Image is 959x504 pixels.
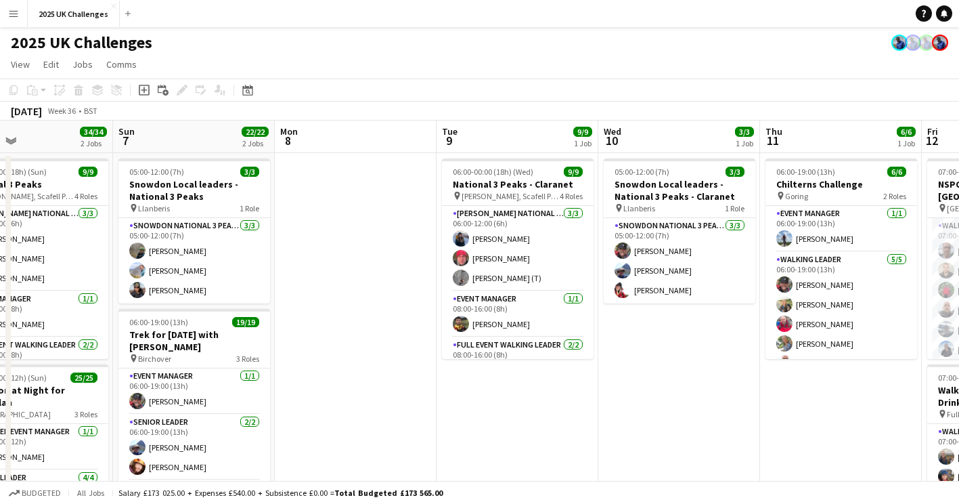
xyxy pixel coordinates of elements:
[5,56,35,73] a: View
[118,488,443,498] div: Salary £173 025.00 + Expenses £540.00 + Subsistence £0.00 =
[932,35,948,51] app-user-avatar: Andy Baker
[84,106,97,116] div: BST
[28,1,120,27] button: 2025 UK Challenges
[891,35,908,51] app-user-avatar: Andy Baker
[7,486,63,501] button: Budgeted
[11,104,42,118] div: [DATE]
[11,58,30,70] span: View
[67,56,98,73] a: Jobs
[334,488,443,498] span: Total Budgeted £173 565.00
[74,488,107,498] span: All jobs
[101,56,142,73] a: Comms
[11,33,152,53] h1: 2025 UK Challenges
[22,488,61,498] span: Budgeted
[918,35,935,51] app-user-avatar: Andy Baker
[905,35,921,51] app-user-avatar: Andy Baker
[38,56,64,73] a: Edit
[43,58,59,70] span: Edit
[106,58,137,70] span: Comms
[72,58,93,70] span: Jobs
